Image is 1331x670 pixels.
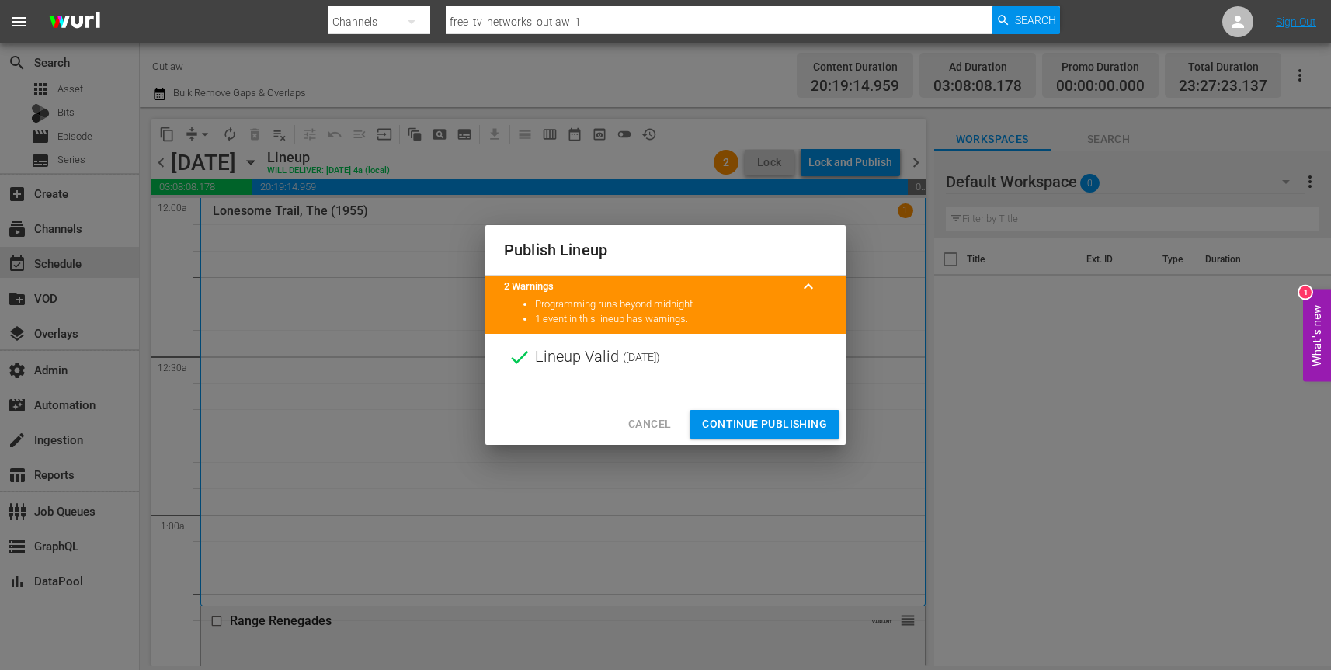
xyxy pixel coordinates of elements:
a: Sign Out [1276,16,1316,28]
title: 2 Warnings [504,279,790,294]
span: Search [1015,6,1056,34]
span: Cancel [628,415,671,434]
img: ans4CAIJ8jUAAAAAAAAAAAAAAAAAAAAAAAAgQb4GAAAAAAAAAAAAAAAAAAAAAAAAJMjXAAAAAAAAAAAAAAAAAAAAAAAAgAT5G... [37,4,112,40]
h2: Publish Lineup [504,238,827,262]
li: 1 event in this lineup has warnings. [535,312,827,327]
button: keyboard_arrow_up [790,268,827,305]
li: Programming runs beyond midnight [535,297,827,312]
span: keyboard_arrow_up [799,277,818,296]
button: Cancel [616,410,683,439]
div: 1 [1299,286,1312,298]
button: Open Feedback Widget [1303,289,1331,381]
span: menu [9,12,28,31]
span: Continue Publishing [702,415,827,434]
span: ( [DATE] ) [623,345,660,369]
div: Lineup Valid [485,334,846,380]
button: Continue Publishing [690,410,839,439]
